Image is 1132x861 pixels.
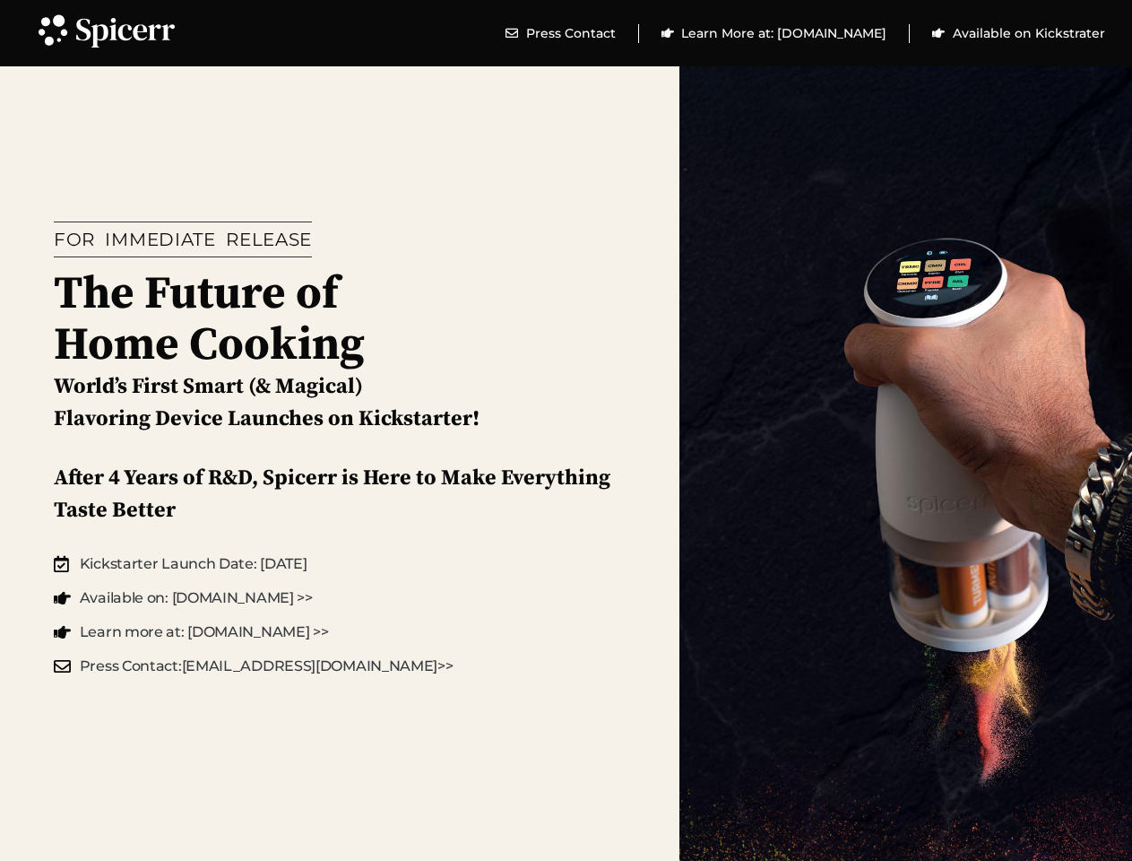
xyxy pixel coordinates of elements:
[948,24,1105,43] span: Available on Kickstrater
[75,622,329,643] span: Learn more at: [DOMAIN_NAME] >>
[54,462,626,526] h2: After 4 Years of R&D, Spicerr is Here to Make Everything Taste Better
[54,622,454,643] a: Learn more at: [DOMAIN_NAME] >>
[522,24,616,43] span: Press Contact
[54,656,454,677] a: Press Contact:[EMAIL_ADDRESS][DOMAIN_NAME]>>
[661,24,887,43] a: Learn More at: [DOMAIN_NAME]
[54,587,454,609] a: Available on: [DOMAIN_NAME] >>
[54,230,312,248] h1: FOR IMMEDIATE RELEASE
[75,587,313,609] span: Available on: [DOMAIN_NAME] >>
[932,24,1105,43] a: Available on Kickstrater
[677,24,886,43] span: Learn More at: [DOMAIN_NAME]
[75,553,307,575] span: Kickstarter Launch Date: [DATE]
[54,370,480,435] h2: World’s First Smart (& Magical) Flavoring Device Launches on Kickstarter!
[75,656,454,677] span: Press Contact: [EMAIL_ADDRESS][DOMAIN_NAME] >>
[54,269,432,370] h1: The Future of Home Cooking
[506,24,616,43] a: Press Contact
